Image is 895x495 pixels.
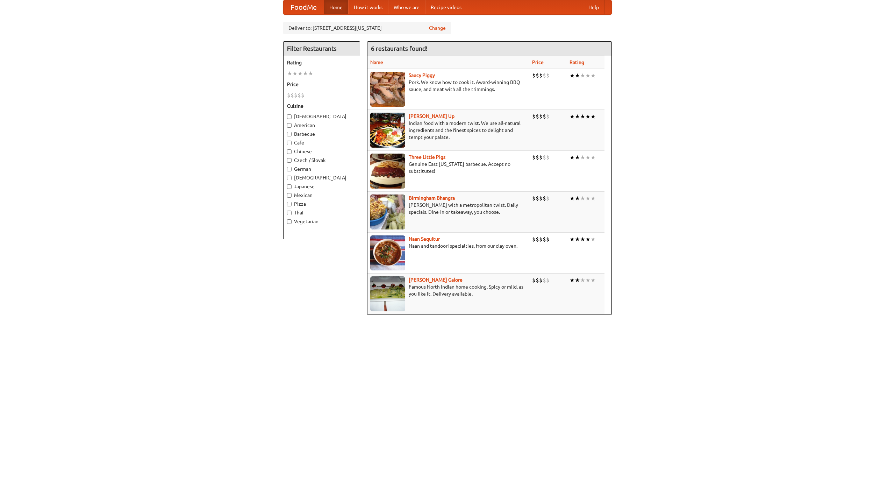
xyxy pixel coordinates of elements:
[370,276,405,311] img: currygalore.jpg
[287,130,356,137] label: Barbecue
[575,113,580,120] li: ★
[370,72,405,107] img: saucy.jpg
[536,235,539,243] li: $
[287,114,292,119] input: [DEMOGRAPHIC_DATA]
[388,0,425,14] a: Who we are
[575,195,580,202] li: ★
[287,123,292,128] input: American
[287,219,292,224] input: Vegetarian
[575,235,580,243] li: ★
[308,70,313,77] li: ★
[370,242,527,249] p: Naan and tandoori specialties, from our clay oven.
[409,72,435,78] b: Saucy Piggy
[546,195,550,202] li: $
[370,235,405,270] img: naansequitur.jpg
[580,113,585,120] li: ★
[409,195,455,201] a: Birmingham Bhangra
[575,72,580,79] li: ★
[570,154,575,161] li: ★
[370,283,527,297] p: Famous North Indian home cooking. Spicy or mild, as you like it. Delivery available.
[543,235,546,243] li: $
[287,102,356,109] h5: Cuisine
[287,139,356,146] label: Cafe
[370,201,527,215] p: [PERSON_NAME] with a metropolitan twist. Daily specials. Dine-in or takeaway, you choose.
[532,276,536,284] li: $
[543,154,546,161] li: $
[590,195,596,202] li: ★
[590,154,596,161] li: ★
[370,120,527,141] p: Indian food with a modern twist. We use all-natural ingredients and the finest spices to delight ...
[409,277,463,283] a: [PERSON_NAME] Galore
[546,113,550,120] li: $
[590,113,596,120] li: ★
[539,195,543,202] li: $
[287,165,356,172] label: German
[585,276,590,284] li: ★
[283,22,451,34] div: Deliver to: [STREET_ADDRESS][US_STATE]
[590,72,596,79] li: ★
[546,235,550,243] li: $
[287,209,356,216] label: Thai
[287,91,291,99] li: $
[580,72,585,79] li: ★
[287,211,292,215] input: Thai
[370,113,405,148] img: curryup.jpg
[580,154,585,161] li: ★
[532,113,536,120] li: $
[570,72,575,79] li: ★
[287,132,292,136] input: Barbecue
[575,154,580,161] li: ★
[287,174,356,181] label: [DEMOGRAPHIC_DATA]
[294,91,298,99] li: $
[287,158,292,163] input: Czech / Slovak
[425,0,467,14] a: Recipe videos
[580,235,585,243] li: ★
[324,0,348,14] a: Home
[287,200,356,207] label: Pizza
[370,195,405,229] img: bhangra.jpg
[570,195,575,202] li: ★
[287,81,356,88] h5: Price
[287,122,356,129] label: American
[429,24,446,31] a: Change
[570,113,575,120] li: ★
[546,72,550,79] li: $
[370,79,527,93] p: Pork. We know how to cook it. Award-winning BBQ sauce, and meat with all the trimmings.
[287,113,356,120] label: [DEMOGRAPHIC_DATA]
[585,113,590,120] li: ★
[291,91,294,99] li: $
[287,70,292,77] li: ★
[298,91,301,99] li: $
[409,154,445,160] a: Three Little Pigs
[543,195,546,202] li: $
[287,59,356,66] h5: Rating
[532,235,536,243] li: $
[585,154,590,161] li: ★
[583,0,604,14] a: Help
[287,184,292,189] input: Japanese
[287,157,356,164] label: Czech / Slovak
[546,154,550,161] li: $
[532,72,536,79] li: $
[292,70,298,77] li: ★
[539,154,543,161] li: $
[287,149,292,154] input: Chinese
[409,113,454,119] a: [PERSON_NAME] Up
[287,218,356,225] label: Vegetarian
[536,276,539,284] li: $
[532,154,536,161] li: $
[570,59,584,65] a: Rating
[536,72,539,79] li: $
[536,113,539,120] li: $
[287,202,292,206] input: Pizza
[543,276,546,284] li: $
[575,276,580,284] li: ★
[370,59,383,65] a: Name
[570,276,575,284] li: ★
[536,195,539,202] li: $
[539,235,543,243] li: $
